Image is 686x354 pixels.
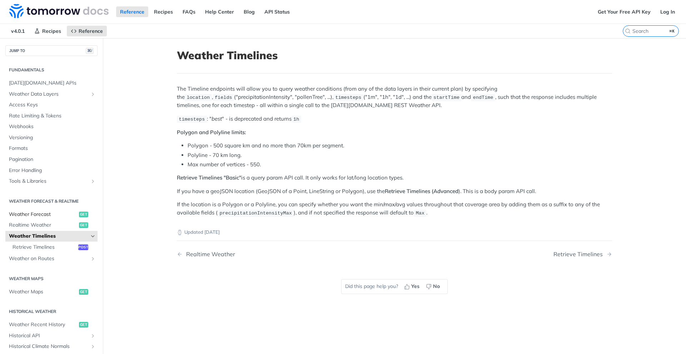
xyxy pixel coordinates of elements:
[179,117,205,122] span: timesteps
[433,283,440,290] span: No
[5,154,98,165] a: Pagination
[9,211,77,218] span: Weather Forecast
[9,255,88,262] span: Weather on Routes
[177,85,612,109] p: The Timeline endpoints will allow you to query weather conditions (from any of the data layers in...
[594,6,655,17] a: Get Your Free API Key
[177,174,612,182] p: is a query param API call. It only works for lat/long location types.
[188,142,612,150] li: Polygon - 500 square km and no more than 70km per segment.
[5,231,98,242] a: Weather TimelinesHide subpages for Weather Timelines
[341,279,448,294] div: Did this page help you?
[335,95,361,100] span: timesteps
[78,244,88,250] span: post
[188,151,612,160] li: Polyline - 70 km long.
[177,251,363,258] a: Previous Page: Realtime Weather
[9,101,96,108] span: Access Keys
[9,167,96,174] span: Error Handling
[402,281,423,292] button: Yes
[9,288,77,295] span: Weather Maps
[5,341,98,352] a: Historical Climate NormalsShow subpages for Historical Climate Normals
[553,251,612,258] a: Next Page: Retrieve Timelines
[5,176,98,187] a: Tools & LibrariesShow subpages for Tools & Libraries
[177,187,612,196] p: If you have a geoJSON location (GeoJSON of a Point, LineString or Polygon), use the ). This is a ...
[90,233,96,239] button: Hide subpages for Weather Timelines
[79,222,88,228] span: get
[5,89,98,100] a: Weather Data LayersShow subpages for Weather Data Layers
[79,322,88,328] span: get
[9,321,77,328] span: Weather Recent History
[5,111,98,121] a: Rate Limiting & Tokens
[219,211,292,216] span: precipitationIntensityMax
[177,244,612,265] nav: Pagination Controls
[553,251,606,258] div: Retrieve Timelines
[183,251,235,258] div: Realtime Weather
[9,91,88,98] span: Weather Data Layers
[177,229,612,236] p: Updated [DATE]
[5,67,98,73] h2: Fundamentals
[177,201,612,217] p: If the location is a Polygon or a Polyline, you can specify whether you want the min/max/avg valu...
[177,174,241,181] strong: Retrieve Timelines "Basic"
[90,344,96,349] button: Show subpages for Historical Climate Normals
[150,6,177,17] a: Recipes
[201,6,238,17] a: Help Center
[9,233,88,240] span: Weather Timelines
[9,112,96,120] span: Rate Limiting & Tokens
[5,220,98,231] a: Realtime Weatherget
[30,26,65,36] a: Recipes
[5,78,98,88] a: [DATE][DOMAIN_NAME] APIs
[473,95,493,100] span: endTime
[79,289,88,295] span: get
[9,178,88,185] span: Tools & Libraries
[86,48,94,54] span: ⌘/
[90,333,96,339] button: Show subpages for Historical API
[212,115,222,122] em: best
[411,283,419,290] span: Yes
[423,281,444,292] button: No
[187,95,210,100] span: location
[90,91,96,97] button: Show subpages for Weather Data Layers
[9,80,96,87] span: [DATE][DOMAIN_NAME] APIs
[625,28,631,34] svg: Search
[90,256,96,262] button: Show subpages for Weather on Routes
[385,188,458,194] strong: Retrieve Timelines (Advanced
[13,244,76,251] span: Retrieve Timelines
[42,28,61,34] span: Recipes
[5,45,98,56] button: JUMP TO⌘/
[5,319,98,330] a: Weather Recent Historyget
[5,308,98,315] h2: Historical Weather
[116,6,148,17] a: Reference
[5,198,98,204] h2: Weather Forecast & realtime
[433,95,459,100] span: startTime
[215,95,232,100] span: fields
[5,165,98,176] a: Error Handling
[5,132,98,143] a: Versioning
[90,178,96,184] button: Show subpages for Tools & Libraries
[5,100,98,110] a: Access Keys
[668,27,677,35] kbd: ⌘K
[9,343,88,350] span: Historical Climate Normals
[656,6,679,17] a: Log In
[79,212,88,217] span: get
[79,28,103,34] span: Reference
[260,6,294,17] a: API Status
[177,49,612,62] h1: Weather Timelines
[240,6,259,17] a: Blog
[67,26,107,36] a: Reference
[5,253,98,264] a: Weather on RoutesShow subpages for Weather on Routes
[9,134,96,141] span: Versioning
[179,6,199,17] a: FAQs
[5,275,98,282] h2: Weather Maps
[9,123,96,130] span: Webhooks
[5,330,98,341] a: Historical APIShow subpages for Historical API
[9,242,98,253] a: Retrieve Timelinespost
[9,156,96,163] span: Pagination
[5,121,98,132] a: Webhooks
[9,332,88,339] span: Historical API
[188,161,612,169] li: Max number of vertices - 550.
[5,209,98,220] a: Weather Forecastget
[9,4,109,18] img: Tomorrow.io Weather API Docs
[9,222,77,229] span: Realtime Weather
[177,115,612,123] p: : " " - is deprecated and returns
[5,287,98,297] a: Weather Mapsget
[7,26,29,36] span: v4.0.1
[5,143,98,154] a: Formats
